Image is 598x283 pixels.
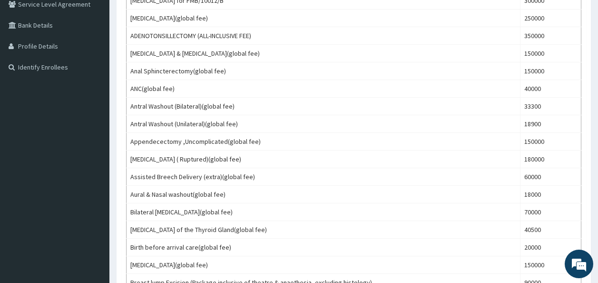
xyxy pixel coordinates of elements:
[520,45,581,62] td: 150000
[520,186,581,203] td: 18000
[520,168,581,186] td: 60000
[127,45,520,62] td: [MEDICAL_DATA] & [MEDICAL_DATA](global fee)
[127,256,520,274] td: [MEDICAL_DATA](global fee)
[55,82,131,179] span: We're online!
[5,185,181,218] textarea: Type your message and hit 'Enter'
[127,10,520,27] td: [MEDICAL_DATA](global fee)
[127,80,520,98] td: ANC(global fee)
[520,80,581,98] td: 40000
[520,115,581,133] td: 18900
[520,221,581,239] td: 40500
[127,239,520,256] td: Birth before arrival care(global fee)
[520,10,581,27] td: 250000
[156,5,179,28] div: Minimize live chat window
[127,115,520,133] td: Antral Washout (Unilateral)(global fee)
[127,133,520,151] td: Appendecectomy ,Uncomplicated(global fee)
[520,27,581,45] td: 350000
[127,151,520,168] td: [MEDICAL_DATA] ( Ruptured)(global fee)
[127,62,520,80] td: Anal Sphincterectomy(global fee)
[520,133,581,151] td: 150000
[520,203,581,221] td: 70000
[49,53,160,66] div: Chat with us now
[127,221,520,239] td: [MEDICAL_DATA] of the Thyroid Gland(global fee)
[520,151,581,168] td: 180000
[127,203,520,221] td: Bilateral [MEDICAL_DATA](global fee)
[127,168,520,186] td: Assisted Breech Delivery (extra)(global fee)
[520,98,581,115] td: 33300
[18,48,39,71] img: d_794563401_company_1708531726252_794563401
[520,62,581,80] td: 150000
[127,98,520,115] td: Antral Washout (Bilateral)(global fee)
[520,239,581,256] td: 20000
[127,27,520,45] td: ADENOTONSILLECTOMY (ALL-INCLUSIVE FEE)
[127,186,520,203] td: Aural & Nasal washout(global fee)
[520,256,581,274] td: 150000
